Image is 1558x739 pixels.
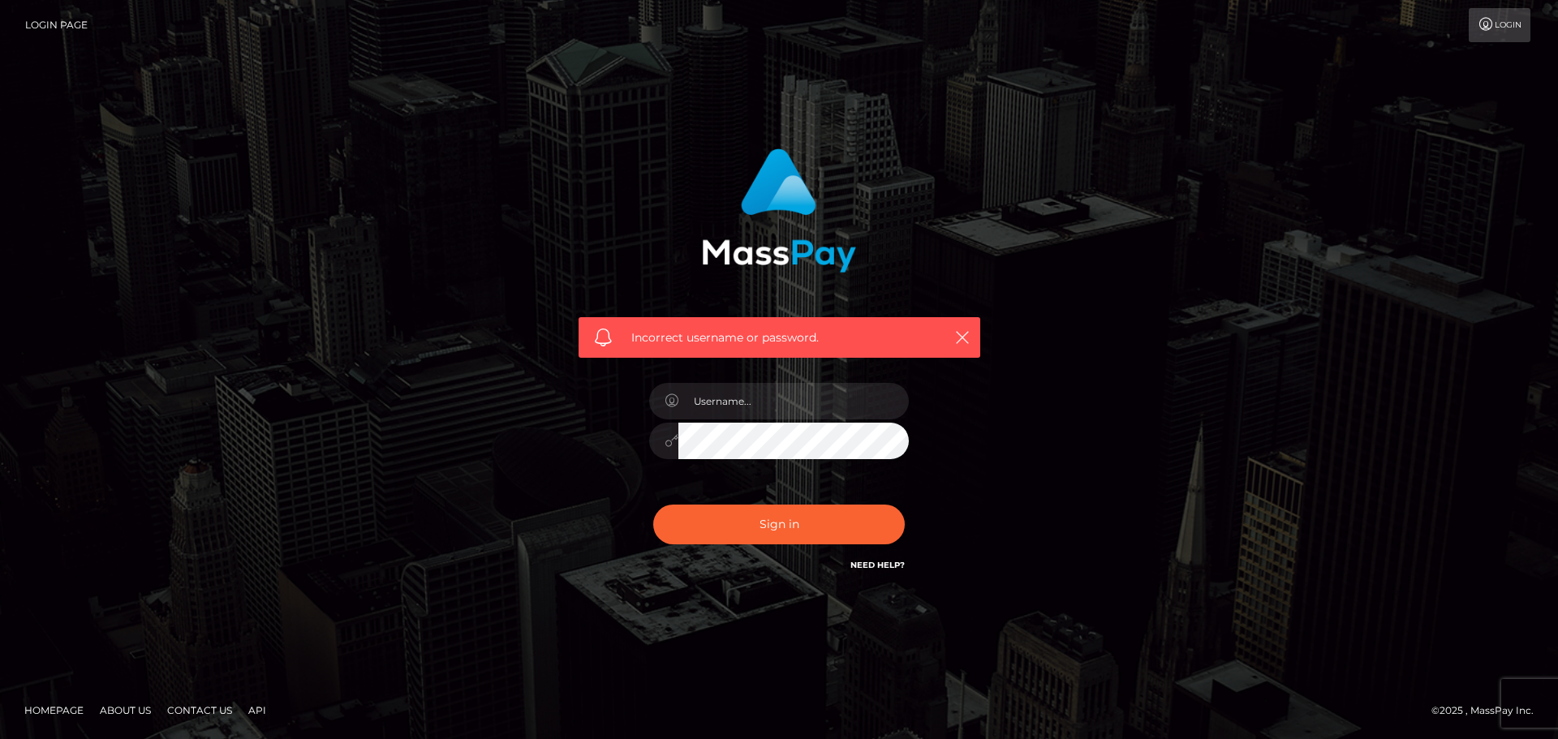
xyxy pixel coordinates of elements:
[242,698,273,723] a: API
[850,560,905,570] a: Need Help?
[1469,8,1530,42] a: Login
[702,148,856,273] img: MassPay Login
[18,698,90,723] a: Homepage
[678,383,909,419] input: Username...
[161,698,239,723] a: Contact Us
[631,329,927,346] span: Incorrect username or password.
[1431,702,1546,720] div: © 2025 , MassPay Inc.
[93,698,157,723] a: About Us
[653,505,905,544] button: Sign in
[25,8,88,42] a: Login Page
